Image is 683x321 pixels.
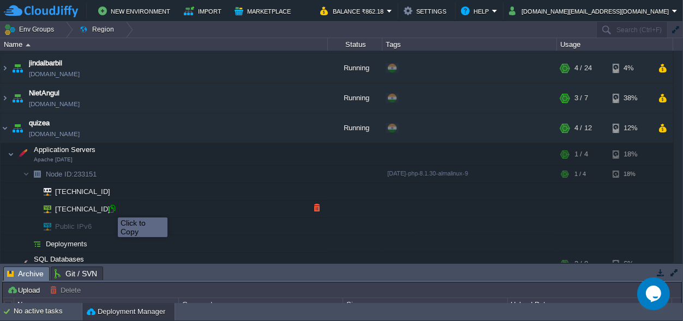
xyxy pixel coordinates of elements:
button: Balance ₹862.18 [320,4,387,17]
img: AMDAwAAAACH5BAEAAAAALAAAAAABAAEAAAICRAEAOw== [15,253,30,275]
img: AMDAwAAAACH5BAEAAAAALAAAAAABAAEAAAICRAEAOw== [36,201,51,217]
a: [TECHNICAL_ID] [54,205,112,213]
button: New Environment [98,4,173,17]
div: Usage [558,38,673,51]
div: Running [328,53,382,83]
span: Archive [7,267,44,281]
button: Marketplace [235,4,294,17]
div: 4% [613,53,648,83]
a: [DOMAIN_NAME] [29,69,80,80]
img: AMDAwAAAACH5BAEAAAAALAAAAAABAAEAAAICRAEAOw== [15,143,30,165]
div: 6% [613,253,648,275]
span: [TECHNICAL_ID] [54,201,112,217]
img: AMDAwAAAACH5BAEAAAAALAAAAAABAAEAAAICRAEAOw== [10,113,25,143]
img: AMDAwAAAACH5BAEAAAAALAAAAAABAAEAAAICRAEAOw== [1,113,9,143]
div: 18% [613,166,648,183]
button: Help [461,4,492,17]
a: Application ServersApache [DATE] [33,146,97,154]
button: Env Groups [4,22,58,37]
a: Deployments [45,239,89,249]
span: Node ID: [46,170,74,178]
img: AMDAwAAAACH5BAEAAAAALAAAAAABAAEAAAICRAEAOw== [8,253,14,275]
div: No active tasks [14,303,82,320]
button: Deployment Manager [87,306,165,317]
div: Comment [179,298,343,311]
button: Delete [50,285,84,295]
div: Click to Copy [121,219,165,236]
button: Settings [404,4,450,17]
div: Tags [383,38,556,51]
a: Node ID:233151 [45,169,98,179]
img: AMDAwAAAACH5BAEAAAAALAAAAAABAAEAAAICRAEAOw== [10,83,25,113]
img: AMDAwAAAACH5BAEAAAAALAAAAAABAAEAAAICRAEAOw== [1,83,9,113]
div: 4 / 24 [574,53,592,83]
a: [DOMAIN_NAME] [29,99,80,110]
img: AMDAwAAAACH5BAEAAAAALAAAAAABAAEAAAICRAEAOw== [23,166,29,183]
div: Running [328,83,382,113]
span: Application Servers [33,145,97,154]
div: Status [328,38,382,51]
span: Public IPv6 [54,218,93,235]
span: Git / SVN [55,267,97,280]
img: AMDAwAAAACH5BAEAAAAALAAAAAABAAEAAAICRAEAOw== [10,53,25,83]
img: AMDAwAAAACH5BAEAAAAALAAAAAABAAEAAAICRAEAOw== [29,183,36,200]
a: NietAngul [29,88,59,99]
div: 4 / 12 [574,113,592,143]
div: Name [15,298,178,311]
div: Running [328,113,382,143]
img: AMDAwAAAACH5BAEAAAAALAAAAAABAAEAAAICRAEAOw== [23,235,29,252]
a: Public IPv6 [54,222,93,231]
div: 1 / 4 [574,143,588,165]
span: 233151 [45,169,98,179]
div: 3 / 7 [574,83,588,113]
img: AMDAwAAAACH5BAEAAAAALAAAAAABAAEAAAICRAEAOw== [29,235,45,252]
div: 12% [613,113,648,143]
button: [DOMAIN_NAME][EMAIL_ADDRESS][DOMAIN_NAME] [509,4,672,17]
img: AMDAwAAAACH5BAEAAAAALAAAAAABAAEAAAICRAEAOw== [29,166,45,183]
img: AMDAwAAAACH5BAEAAAAALAAAAAABAAEAAAICRAEAOw== [26,44,31,46]
img: AMDAwAAAACH5BAEAAAAALAAAAAABAAEAAAICRAEAOw== [1,53,9,83]
span: [TECHNICAL_ID] [54,183,112,200]
div: 1 / 4 [574,166,586,183]
img: AMDAwAAAACH5BAEAAAAALAAAAAABAAEAAAICRAEAOw== [29,201,36,217]
img: AMDAwAAAACH5BAEAAAAALAAAAAABAAEAAAICRAEAOw== [29,218,36,235]
div: 18% [613,143,648,165]
div: 38% [613,83,648,113]
div: Upload Date [508,298,672,311]
img: AMDAwAAAACH5BAEAAAAALAAAAAABAAEAAAICRAEAOw== [36,218,51,235]
img: AMDAwAAAACH5BAEAAAAALAAAAAABAAEAAAICRAEAOw== [36,183,51,200]
span: Apache [DATE] [34,156,73,163]
div: Name [1,38,327,51]
img: AMDAwAAAACH5BAEAAAAALAAAAAABAAEAAAICRAEAOw== [8,143,14,165]
a: quizea [29,118,50,129]
button: Region [79,22,118,37]
div: 3 / 8 [574,253,588,275]
div: Size [344,298,507,311]
a: [DOMAIN_NAME] [29,129,80,140]
button: Import [184,4,225,17]
iframe: chat widget [637,277,672,310]
a: [TECHNICAL_ID] [54,187,112,196]
button: Upload [7,285,43,295]
a: SQL Databases [33,255,86,263]
a: jindalbarbil [29,58,62,69]
span: [DATE]-php-8.1.30-almalinux-9 [387,170,468,177]
img: CloudJiffy [4,4,78,18]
